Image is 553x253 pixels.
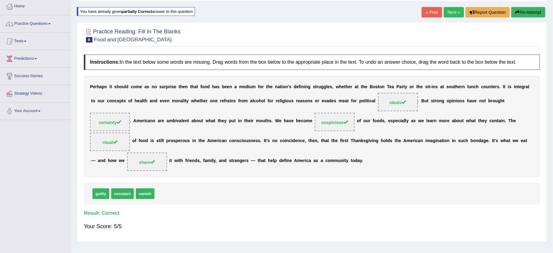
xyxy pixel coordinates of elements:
b: o [373,84,376,89]
b: i [304,84,305,89]
b: n [305,84,308,89]
b: m [172,98,176,103]
b: g [308,84,311,89]
b: s [431,98,433,103]
b: a [250,98,253,103]
b: c [254,98,256,103]
b: u [469,84,471,89]
b: i [184,98,185,103]
b: g [522,84,524,89]
b: s [446,84,449,89]
b: n [152,84,154,89]
b: a [372,98,374,103]
b: h [180,84,183,89]
b: l [326,84,328,89]
b: i [248,84,249,89]
b: o [109,98,112,103]
b: o [93,98,95,103]
b: y [186,98,189,103]
div: You have already given answer to this question [77,7,195,16]
b: o [119,84,122,89]
b: P [90,84,93,89]
b: , [332,84,333,89]
b: r [351,84,352,89]
b: l [467,84,469,89]
b: h [212,84,215,89]
b: e [270,84,273,89]
a: Your Account [0,103,70,118]
b: o [202,84,204,89]
a: Next » [444,7,464,17]
b: . [499,84,500,89]
b: t [361,84,363,89]
b: e [174,84,176,89]
b: a [180,98,183,103]
b: g [282,98,285,103]
b: c [115,98,117,103]
b: t [91,98,93,103]
b: u [318,84,321,89]
b: p [119,98,122,103]
b: h [456,84,458,89]
b: h [145,98,147,103]
b: t [427,98,429,103]
b: l [125,84,126,89]
b: B [421,98,424,103]
b: h [476,84,479,89]
b: a [234,84,237,89]
b: o [352,98,355,103]
h4: In the text below some words are missing. Drag words from the box below to the appropriate place ... [84,55,540,70]
b: d [329,98,332,103]
b: i [109,84,111,89]
b: t [347,98,349,103]
b: o [283,84,286,89]
b: r [240,98,241,103]
b: n [285,84,288,89]
b: t [179,84,180,89]
b: o [259,84,262,89]
b: f [238,98,240,103]
b: g [442,98,444,103]
b: m [244,98,248,103]
b: f [201,84,202,89]
b: n [167,98,170,103]
b: f [131,98,132,103]
b: t [429,84,430,89]
b: l [374,98,376,103]
b: t [197,84,198,89]
b: o [410,84,412,89]
b: h [194,98,197,103]
b: r [461,84,462,89]
b: o [362,98,364,103]
b: l [280,98,281,103]
span: 8 [86,37,92,43]
b: e [296,84,299,89]
b: s [302,98,305,103]
b: t [190,84,192,89]
b: e [278,98,280,103]
b: o [176,98,179,103]
b: r [524,84,526,89]
b: h [268,84,271,89]
b: r [402,84,403,89]
b: e [222,98,224,103]
b: h [339,84,342,89]
b: e [140,84,142,89]
b: e [322,98,324,103]
b: c [369,98,372,103]
b: e [160,98,162,103]
a: Predictions [0,50,70,66]
b: a [150,98,152,103]
b: e [327,84,330,89]
b: c [481,84,484,89]
b: partially correct [122,9,152,14]
b: n [462,84,465,89]
b: s [435,84,438,89]
b: n [152,98,155,103]
b: e [332,98,334,103]
b: a [392,84,394,89]
b: f [351,98,352,103]
b: l [364,98,366,103]
b: u [486,84,489,89]
b: e [389,84,392,89]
